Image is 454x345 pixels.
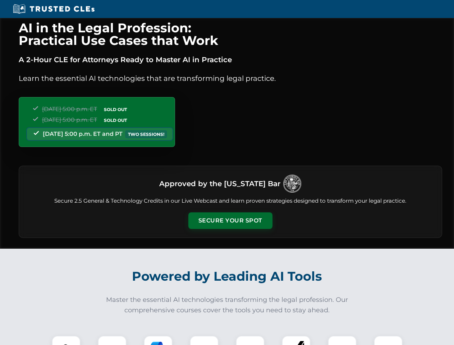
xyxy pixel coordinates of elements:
p: Learn the essential AI technologies that are transforming legal practice. [19,73,442,84]
h1: AI in the Legal Profession: Practical Use Cases that Work [19,22,442,47]
span: [DATE] 5:00 p.m. ET [42,116,97,123]
img: Logo [283,175,301,193]
h2: Powered by Leading AI Tools [28,264,426,289]
span: SOLD OUT [101,106,129,113]
h3: Approved by the [US_STATE] Bar [159,177,280,190]
span: SOLD OUT [101,116,129,124]
p: Secure 2.5 General & Technology Credits in our Live Webcast and learn proven strategies designed ... [28,197,433,205]
button: Secure Your Spot [188,212,272,229]
p: A 2-Hour CLE for Attorneys Ready to Master AI in Practice [19,54,442,65]
p: Master the essential AI technologies transforming the legal profession. Our comprehensive courses... [101,295,353,316]
img: Trusted CLEs [11,4,97,14]
span: [DATE] 5:00 p.m. ET [42,106,97,112]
